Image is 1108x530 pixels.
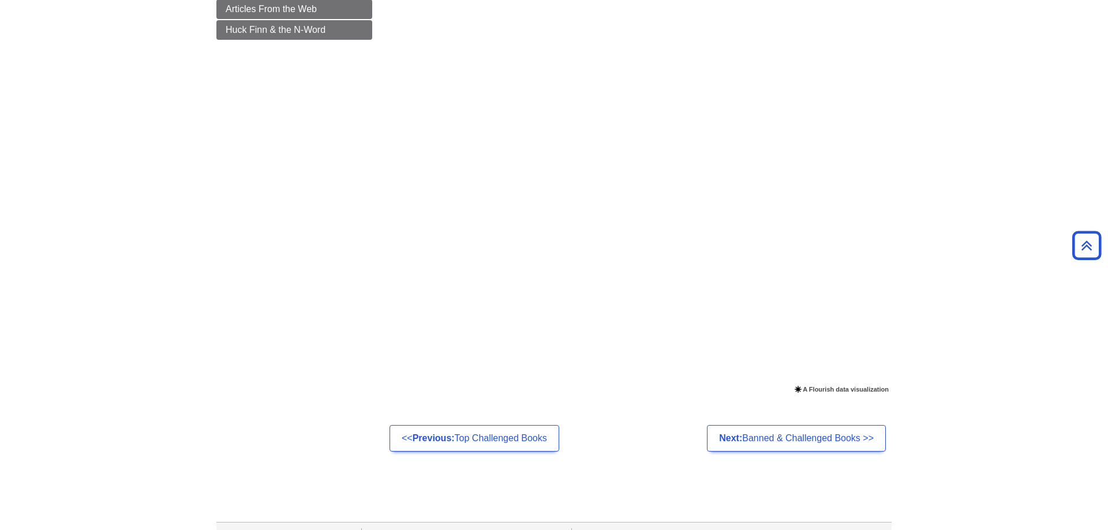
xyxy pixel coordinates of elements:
a: Back to Top [1068,238,1105,253]
strong: Next: [719,433,742,443]
a: Next:Banned & Challenged Books >> [707,425,886,452]
a: A Flourish data visualization [793,384,889,394]
a: Huck Finn & the N-Word [216,20,372,40]
img: Flourish logo [795,386,802,393]
span: Huck Finn & the N-Word [226,25,325,35]
strong: Previous: [413,433,455,443]
span: A Flourish data visualization [803,385,889,394]
a: <<Previous:Top Challenged Books [390,425,559,452]
span: Articles From the Web [226,4,317,14]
